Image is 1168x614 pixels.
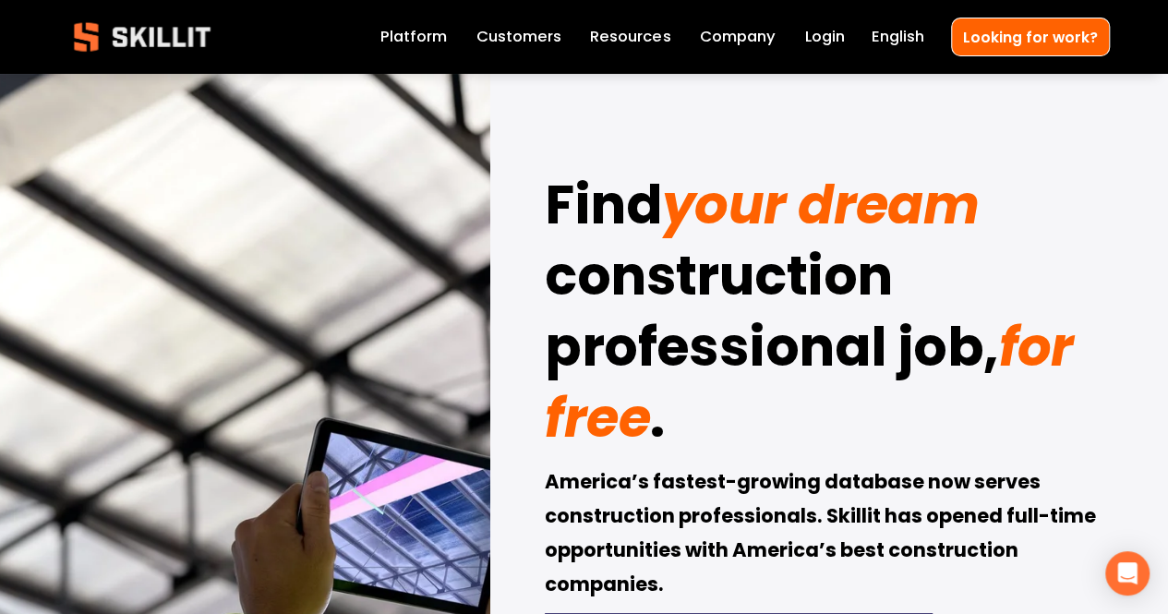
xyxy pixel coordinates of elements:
span: Resources [590,26,670,49]
strong: America’s fastest-growing database now serves construction professionals. Skillit has opened full... [545,467,1100,602]
img: Skillit [58,9,226,65]
a: Platform [380,24,447,50]
em: your dream [662,168,979,242]
div: Open Intercom Messenger [1105,551,1150,596]
em: for free [545,310,1085,455]
span: English [872,26,924,49]
a: Company [700,24,776,50]
a: Looking for work? [951,18,1110,55]
a: folder dropdown [590,24,670,50]
strong: construction professional job, [545,235,998,398]
a: Login [805,24,845,50]
strong: . [650,378,664,469]
strong: Find [545,164,662,256]
a: Customers [476,24,561,50]
div: language picker [872,24,924,50]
